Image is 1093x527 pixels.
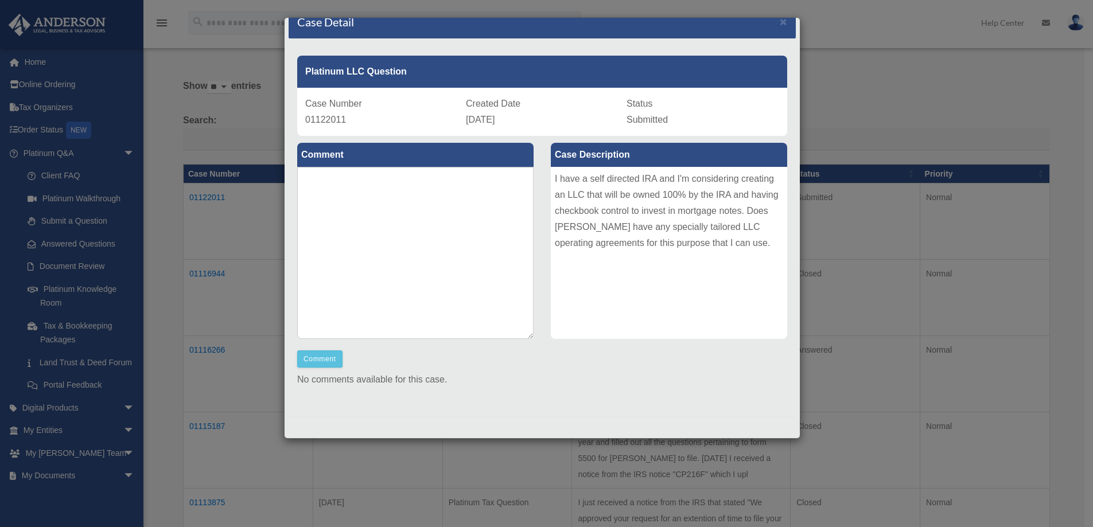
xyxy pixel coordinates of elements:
h4: Case Detail [297,14,354,30]
div: I have a self directed IRA and I'm considering creating an LLC that will be owned 100% by the IRA... [551,167,787,339]
div: Platinum LLC Question [297,56,787,88]
span: Status [627,99,652,108]
span: 01122011 [305,115,346,124]
span: Submitted [627,115,668,124]
label: Case Description [551,143,787,167]
p: No comments available for this case. [297,372,787,388]
span: [DATE] [466,115,495,124]
span: Created Date [466,99,520,108]
button: Close [780,15,787,28]
label: Comment [297,143,534,167]
span: × [780,15,787,28]
button: Comment [297,350,343,368]
span: Case Number [305,99,362,108]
